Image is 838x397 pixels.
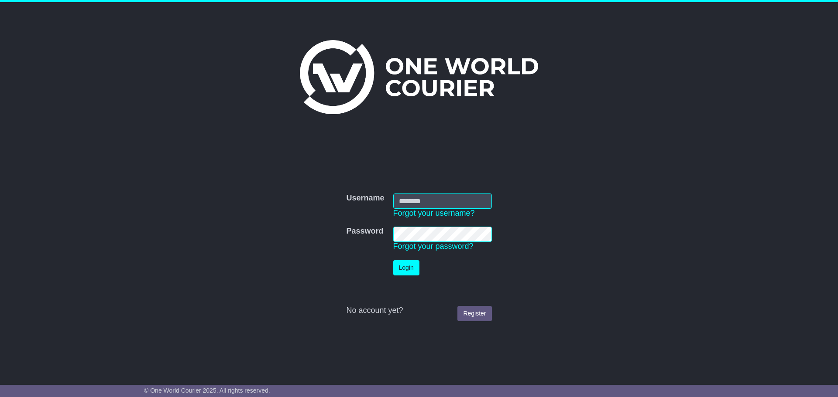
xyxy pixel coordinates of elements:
button: Login [393,260,419,275]
label: Password [346,227,383,236]
label: Username [346,193,384,203]
img: One World [300,40,538,114]
div: No account yet? [346,306,491,316]
a: Forgot your password? [393,242,474,251]
a: Register [457,306,491,321]
span: © One World Courier 2025. All rights reserved. [144,387,270,394]
a: Forgot your username? [393,209,475,217]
